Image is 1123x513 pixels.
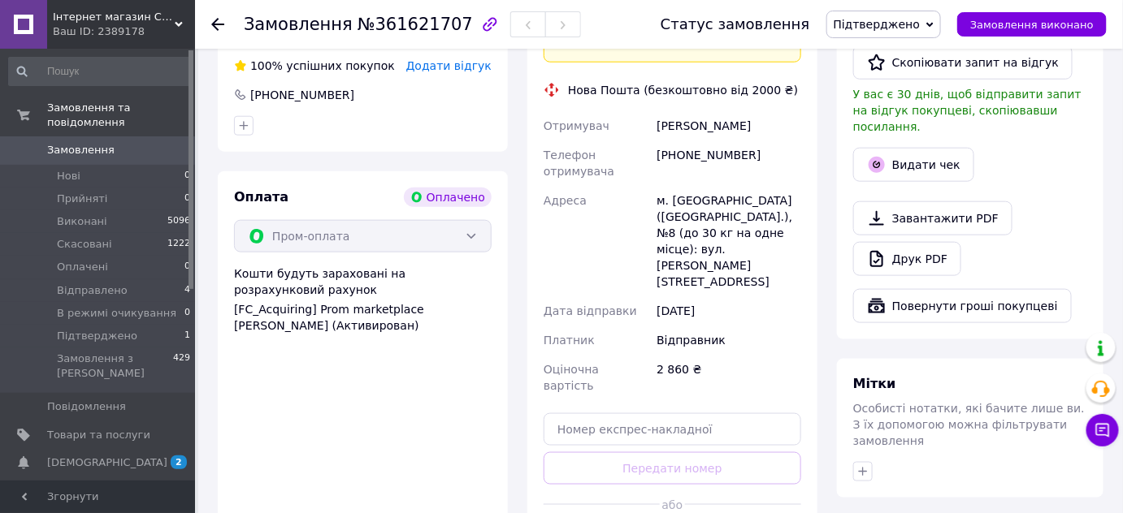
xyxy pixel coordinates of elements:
[653,355,804,400] div: 2 860 ₴
[47,428,150,442] span: Товари та послуги
[544,363,599,392] span: Оціночна вартість
[8,57,192,86] input: Пошук
[184,329,190,343] span: 1
[653,325,804,355] div: Відправник
[544,194,587,207] span: Адреса
[853,45,1073,80] button: Скопіювати запит на відгук
[358,15,473,34] span: №361621707
[853,148,974,182] button: Видати чек
[57,306,176,321] span: В режимі очикування
[834,18,921,31] span: Підтверджено
[57,283,128,298] span: Відправлено
[53,10,175,24] span: Інтернет магазин СВІТ ЮВЕЛІРНИХ ПРИКРАС
[653,140,804,186] div: [PHONE_NUMBER]
[404,188,492,207] div: Оплачено
[653,111,804,140] div: [PERSON_NAME]
[57,329,137,343] span: Підтверджено
[406,59,492,72] span: Додати відгук
[544,149,614,178] span: Телефон отримувача
[853,88,1082,133] span: У вас є 30 днів, щоб відправити запит на відгук покупцеві, скопіювавши посилання.
[167,237,190,252] span: 1222
[47,399,126,414] span: Повідомлення
[653,296,804,325] div: [DATE]
[171,455,187,469] span: 2
[47,143,115,157] span: Замовлення
[970,19,1094,31] span: Замовлення виконано
[661,16,810,32] div: Статус замовлення
[653,186,804,296] div: м. [GEOGRAPHIC_DATA] ([GEOGRAPHIC_DATA].), №8 (до 30 кг на одне місце): вул. [PERSON_NAME][STREET...
[544,334,595,347] span: Платник
[57,192,107,206] span: Прийняті
[853,376,896,391] span: Мітки
[249,87,356,103] div: [PHONE_NUMBER]
[544,413,801,446] input: Номер експрес-накладної
[47,101,195,130] span: Замовлення та повідомлення
[173,351,190,381] span: 429
[957,12,1107,37] button: Замовлення виконано
[184,192,190,206] span: 0
[57,237,112,252] span: Скасовані
[57,260,108,274] span: Оплачені
[244,15,353,34] span: Замовлення
[564,82,802,98] div: Нова Пошта (безкоштовно від 2000 ₴)
[234,58,395,74] div: успішних покупок
[234,265,492,334] div: Кошти будуть зараховані на розрахунковий рахунок
[660,497,686,513] span: або
[211,16,224,32] div: Повернутися назад
[250,59,283,72] span: 100%
[544,119,609,132] span: Отримувач
[184,169,190,183] span: 0
[234,301,492,334] div: [FC_Acquiring] Prom marketplace [PERSON_NAME] (Активирован)
[234,189,288,205] span: Оплата
[184,306,190,321] span: 0
[853,201,1012,235] a: Завантажити PDF
[53,24,195,39] div: Ваш ID: 2389178
[853,242,961,276] a: Друк PDF
[853,289,1072,323] button: Повернути гроші покупцеві
[47,455,167,470] span: [DEMOGRAPHIC_DATA]
[57,214,107,229] span: Виконані
[1086,414,1119,446] button: Чат з покупцем
[184,260,190,274] span: 0
[57,169,80,183] span: Нові
[57,351,173,381] span: Замовлення з [PERSON_NAME]
[184,283,190,298] span: 4
[853,402,1085,447] span: Особисті нотатки, які бачите лише ви. З їх допомогою можна фільтрувати замовлення
[544,304,637,317] span: Дата відправки
[167,214,190,229] span: 5096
